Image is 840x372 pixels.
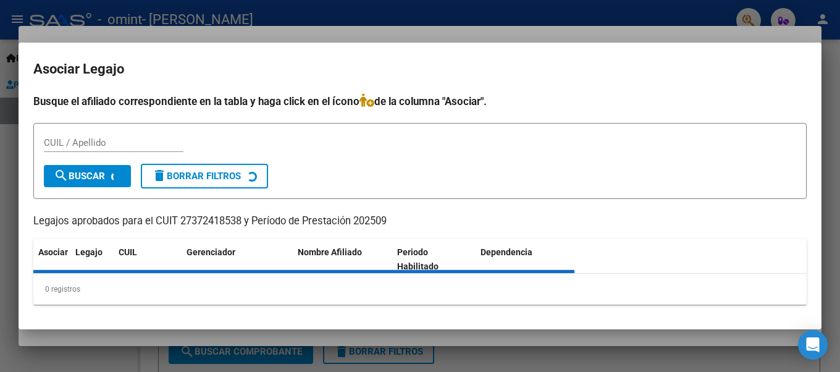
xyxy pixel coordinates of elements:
span: Asociar [38,247,68,257]
span: Nombre Afiliado [298,247,362,257]
datatable-header-cell: Dependencia [476,239,575,280]
datatable-header-cell: Asociar [33,239,70,280]
button: Buscar [44,165,131,187]
datatable-header-cell: Legajo [70,239,114,280]
datatable-header-cell: CUIL [114,239,182,280]
div: 0 registros [33,274,807,305]
span: Dependencia [481,247,532,257]
datatable-header-cell: Nombre Afiliado [293,239,392,280]
p: Legajos aprobados para el CUIT 27372418538 y Período de Prestación 202509 [33,214,807,229]
span: Gerenciador [187,247,235,257]
span: Periodo Habilitado [397,247,439,271]
mat-icon: search [54,168,69,183]
h2: Asociar Legajo [33,57,807,81]
button: Borrar Filtros [141,164,268,188]
mat-icon: delete [152,168,167,183]
span: Buscar [54,171,105,182]
span: Borrar Filtros [152,171,241,182]
div: Open Intercom Messenger [798,330,828,360]
h4: Busque el afiliado correspondiente en la tabla y haga click en el ícono de la columna "Asociar". [33,93,807,109]
datatable-header-cell: Periodo Habilitado [392,239,476,280]
span: Legajo [75,247,103,257]
datatable-header-cell: Gerenciador [182,239,293,280]
span: CUIL [119,247,137,257]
